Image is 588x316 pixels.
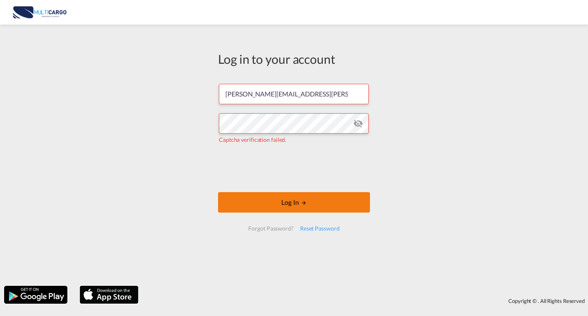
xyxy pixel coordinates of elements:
div: Forgot Password? [245,221,296,236]
md-icon: icon-eye-off [353,119,363,128]
div: Copyright © . All Rights Reserved [143,294,588,308]
button: LOGIN [218,192,370,213]
div: Reset Password [297,221,343,236]
img: google.png [3,285,68,305]
iframe: reCAPTCHA [232,152,356,184]
img: 82db67801a5411eeacfdbd8acfa81e61.png [12,3,67,22]
span: Captcha verification failed. [219,136,286,143]
img: apple.png [79,285,139,305]
div: Log in to your account [218,50,370,67]
input: Enter email/phone number [219,84,369,104]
